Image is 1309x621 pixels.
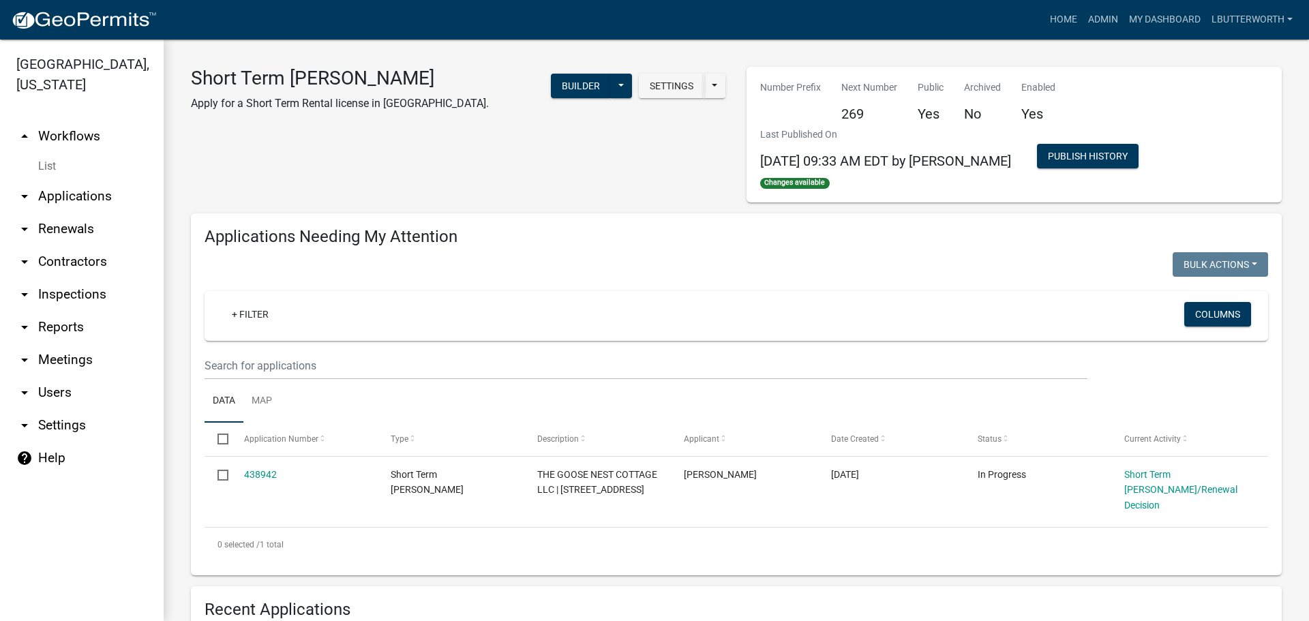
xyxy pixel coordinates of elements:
[964,106,1001,122] h5: No
[1021,80,1055,95] p: Enabled
[1184,302,1251,327] button: Columns
[537,434,579,444] span: Description
[191,67,489,90] h3: Short Term [PERSON_NAME]
[205,423,230,455] datatable-header-cell: Select
[205,528,1268,562] div: 1 total
[965,423,1111,455] datatable-header-cell: Status
[16,188,33,205] i: arrow_drop_down
[391,469,464,496] span: Short Term Rental Registration
[760,153,1011,169] span: [DATE] 09:33 AM EDT by [PERSON_NAME]
[551,74,611,98] button: Builder
[831,469,859,480] span: 06/20/2025
[391,434,408,444] span: Type
[1044,7,1083,33] a: Home
[1124,469,1237,511] a: Short Term [PERSON_NAME]/Renewal Decision
[221,302,280,327] a: + Filter
[1037,144,1139,168] button: Publish History
[244,434,318,444] span: Application Number
[841,106,897,122] h5: 269
[841,80,897,95] p: Next Number
[639,74,704,98] button: Settings
[16,128,33,145] i: arrow_drop_up
[378,423,524,455] datatable-header-cell: Type
[1111,423,1258,455] datatable-header-cell: Current Activity
[964,80,1001,95] p: Archived
[1021,106,1055,122] h5: Yes
[524,423,671,455] datatable-header-cell: Description
[16,286,33,303] i: arrow_drop_down
[191,95,489,112] p: Apply for a Short Term Rental license in [GEOGRAPHIC_DATA].
[537,469,657,496] span: THE GOOSE NEST COTTAGE LLC | 590 ROCKVILLE SPRINGS DR
[760,178,830,189] span: Changes available
[205,227,1268,247] h4: Applications Needing My Attention
[684,469,757,480] span: Patricia Roe
[16,319,33,335] i: arrow_drop_down
[205,380,243,423] a: Data
[831,434,879,444] span: Date Created
[978,434,1002,444] span: Status
[16,450,33,466] i: help
[760,80,821,95] p: Number Prefix
[16,221,33,237] i: arrow_drop_down
[1083,7,1124,33] a: Admin
[978,469,1026,480] span: In Progress
[684,434,719,444] span: Applicant
[671,423,817,455] datatable-header-cell: Applicant
[760,127,1011,142] p: Last Published On
[817,423,964,455] datatable-header-cell: Date Created
[217,540,260,549] span: 0 selected /
[244,469,277,480] a: 438942
[1206,7,1298,33] a: lbutterworth
[16,352,33,368] i: arrow_drop_down
[918,80,944,95] p: Public
[1124,434,1181,444] span: Current Activity
[243,380,280,423] a: Map
[230,423,377,455] datatable-header-cell: Application Number
[918,106,944,122] h5: Yes
[16,384,33,401] i: arrow_drop_down
[205,352,1087,380] input: Search for applications
[205,600,1268,620] h4: Recent Applications
[1124,7,1206,33] a: My Dashboard
[1173,252,1268,277] button: Bulk Actions
[1037,152,1139,163] wm-modal-confirm: Workflow Publish History
[16,254,33,270] i: arrow_drop_down
[16,417,33,434] i: arrow_drop_down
